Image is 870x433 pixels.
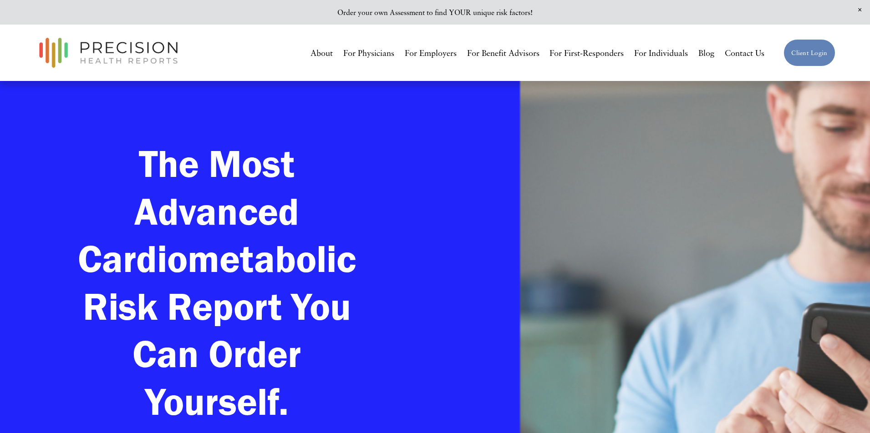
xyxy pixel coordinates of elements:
a: For Benefit Advisors [467,45,539,61]
a: For Physicians [343,45,394,61]
a: For First-Responders [549,45,624,61]
a: Blog [698,45,714,61]
a: About [310,45,333,61]
a: Client Login [784,39,835,66]
a: Contact Us [725,45,764,61]
strong: The Most Advanced Cardiometabolic Risk Report You Can Order Yourself. [78,140,366,424]
iframe: Chat Widget [706,317,870,433]
a: For Individuals [634,45,688,61]
img: Precision Health Reports [35,34,182,72]
a: For Employers [405,45,457,61]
